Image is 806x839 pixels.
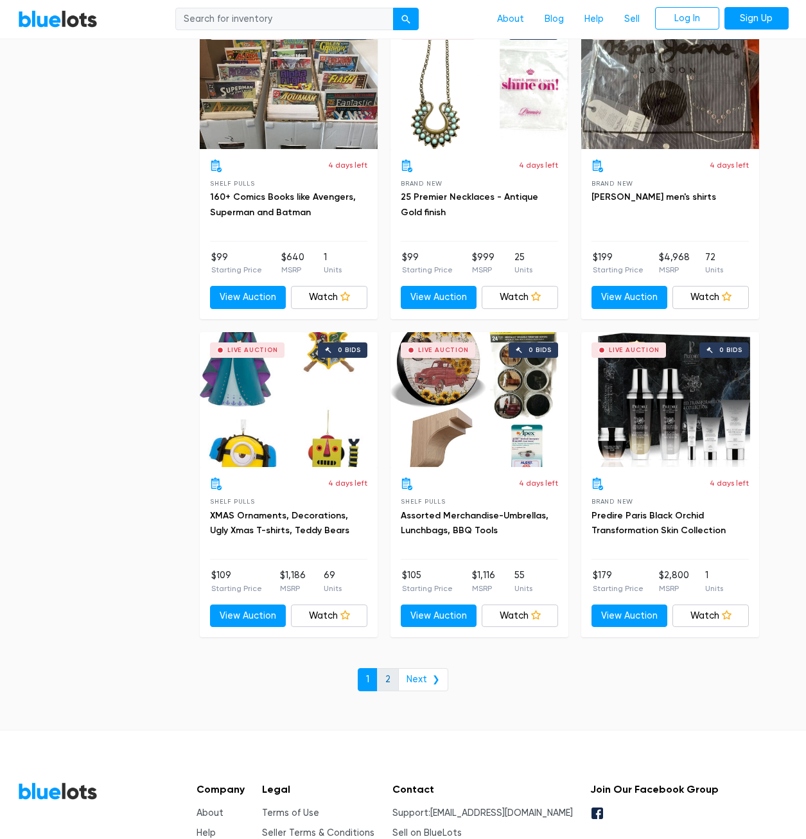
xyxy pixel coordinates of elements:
a: BlueLots [18,782,98,800]
a: Live Auction 0 bids [200,14,378,149]
span: Shelf Pulls [210,498,255,505]
p: Starting Price [211,583,262,594]
p: 4 days left [519,159,558,171]
p: Starting Price [402,264,453,276]
li: 69 [324,569,342,594]
a: [PERSON_NAME] men's shirts [591,191,716,202]
p: 4 days left [328,159,367,171]
a: Live Auction 0 bids [581,332,759,467]
li: $179 [593,569,644,594]
a: Watch [482,605,558,628]
p: 4 days left [328,477,367,489]
li: $640 [281,251,304,276]
a: View Auction [591,286,668,309]
a: BlueLots [18,10,98,28]
p: MSRP [472,264,495,276]
li: $109 [211,569,262,594]
li: 25 [514,251,532,276]
a: 2 [377,668,399,691]
p: 4 days left [519,477,558,489]
input: Search for inventory [175,8,394,31]
a: Assorted Merchandise-Umbrellas, Lunchbags, BBQ Tools [401,510,548,536]
a: Help [574,7,614,31]
p: Units [324,583,342,594]
p: Starting Price [211,264,262,276]
p: Units [514,583,532,594]
a: Live Auction 0 bids [390,14,568,149]
a: Next ❯ [398,668,448,691]
h5: Join Our Facebook Group [590,783,719,795]
span: Brand New [591,498,633,505]
a: Help [197,827,216,838]
p: Units [705,264,723,276]
div: Live Auction [418,347,469,353]
div: 0 bids [529,347,552,353]
a: Watch [482,286,558,309]
span: Shelf Pulls [210,180,255,187]
a: Live Auction 0 bids [581,14,759,149]
h5: Company [197,783,245,795]
div: Live Auction [227,347,278,353]
a: Predire Paris Black Orchid Transformation Skin Collection [591,510,726,536]
li: 72 [705,251,723,276]
li: $1,186 [280,569,306,594]
a: [EMAIL_ADDRESS][DOMAIN_NAME] [430,808,573,818]
a: View Auction [210,286,286,309]
p: MSRP [472,583,495,594]
a: Sell on BlueLots [392,827,462,838]
p: Starting Price [593,264,644,276]
a: View Auction [401,286,477,309]
p: MSRP [659,583,689,594]
a: View Auction [591,605,668,628]
li: 55 [514,569,532,594]
a: Log In [655,7,719,30]
li: Support: [392,806,573,820]
a: 25 Premier Necklaces - Antique Gold finish [401,191,538,218]
a: Blog [534,7,574,31]
a: Sell [614,7,650,31]
p: MSRP [281,264,304,276]
a: Watch [291,286,367,309]
a: 160+ Comics Books like Avengers, Superman and Batman [210,191,356,218]
p: Units [705,583,723,594]
p: Units [324,264,342,276]
li: $99 [402,251,453,276]
li: $1,116 [472,569,495,594]
p: 4 days left [710,477,749,489]
a: 1 [358,668,378,691]
li: 1 [705,569,723,594]
li: $199 [593,251,644,276]
div: 0 bids [338,347,361,353]
a: View Auction [401,605,477,628]
a: Watch [672,286,749,309]
a: About [197,808,223,818]
li: 1 [324,251,342,276]
div: 0 bids [719,347,742,353]
a: Terms of Use [262,808,319,818]
p: 4 days left [710,159,749,171]
li: $999 [472,251,495,276]
a: Seller Terms & Conditions [262,827,374,838]
a: Watch [291,605,367,628]
span: Brand New [591,180,633,187]
li: $99 [211,251,262,276]
span: Shelf Pulls [401,498,446,505]
p: Starting Price [593,583,644,594]
div: Live Auction [609,347,660,353]
p: MSRP [659,264,690,276]
li: $105 [402,569,453,594]
a: Sign Up [724,7,789,30]
p: MSRP [280,583,306,594]
h5: Contact [392,783,573,795]
a: Live Auction 0 bids [200,332,378,467]
a: About [487,7,534,31]
li: $2,800 [659,569,689,594]
a: View Auction [210,605,286,628]
a: XMAS Ornaments, Decorations, Ugly Xmas T-shirts, Teddy Bears [210,510,349,536]
span: Brand New [401,180,442,187]
h5: Legal [262,783,374,795]
li: $4,968 [659,251,690,276]
a: Watch [672,605,749,628]
p: Starting Price [402,583,453,594]
a: Live Auction 0 bids [390,332,568,467]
